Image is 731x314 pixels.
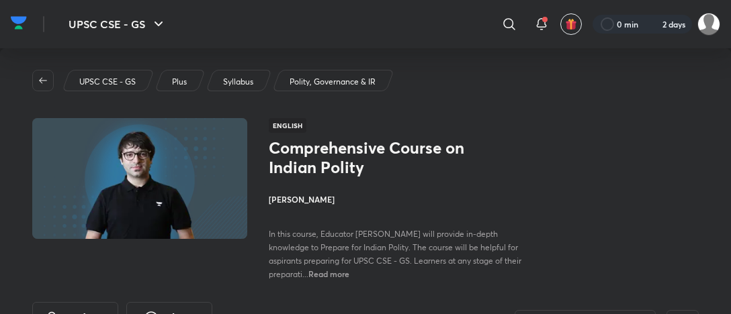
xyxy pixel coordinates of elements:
[560,13,582,35] button: avatar
[11,13,27,36] a: Company Logo
[308,268,349,279] span: Read more
[79,76,136,88] p: UPSC CSE - GS
[269,138,465,177] h1: Comprehensive Course on Indian Polity
[697,13,720,36] img: ADITYA
[221,76,256,88] a: Syllabus
[11,13,27,33] img: Company Logo
[223,76,253,88] p: Syllabus
[290,76,376,88] p: Polity, Governance & IR
[646,17,660,31] img: streak
[30,117,249,240] img: Thumbnail
[565,18,577,30] img: avatar
[60,11,175,38] button: UPSC CSE - GS
[288,76,378,88] a: Polity, Governance & IR
[269,193,537,205] h4: [PERSON_NAME]
[269,229,521,279] span: In this course, Educator [PERSON_NAME] will provide in-depth knowledge to Prepare for Indian Poli...
[170,76,189,88] a: Plus
[269,118,306,133] span: English
[172,76,187,88] p: Plus
[77,76,138,88] a: UPSC CSE - GS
